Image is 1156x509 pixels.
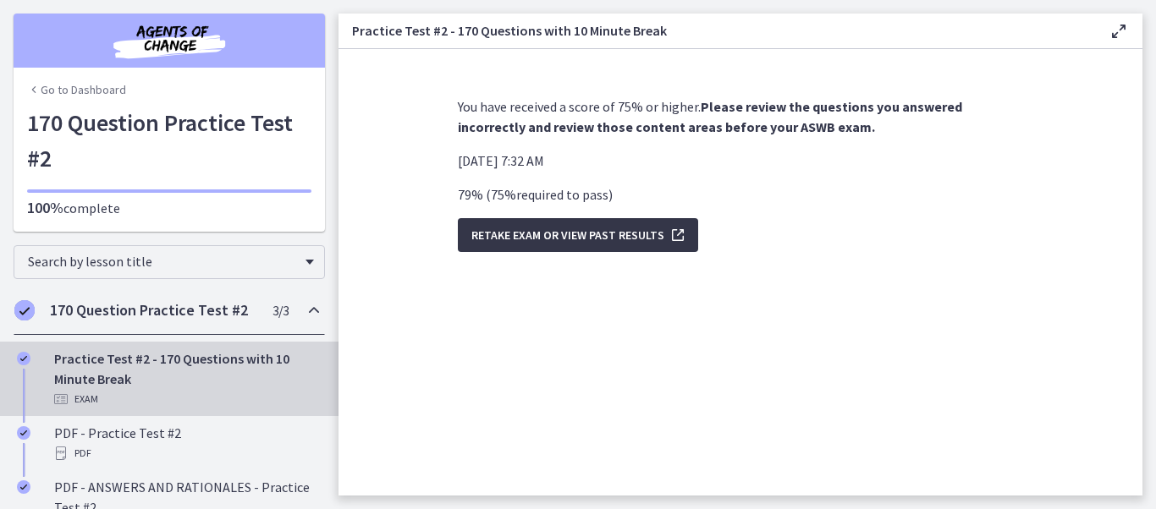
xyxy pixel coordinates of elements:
[471,225,664,245] span: Retake Exam OR View Past Results
[17,426,30,440] i: Completed
[27,81,126,98] a: Go to Dashboard
[17,480,30,494] i: Completed
[27,105,311,176] h1: 170 Question Practice Test #2
[458,96,1023,137] p: You have received a score of 75% or higher.
[14,245,325,279] div: Search by lesson title
[50,300,256,320] h2: 170 Question Practice Test #2
[14,300,35,320] i: Completed
[54,423,318,463] div: PDF - Practice Test #2
[458,186,613,203] span: 79 % ( 75 % required to pass )
[68,20,271,61] img: Agents of Change
[54,443,318,463] div: PDF
[352,20,1082,41] h3: Practice Test #2 - 170 Questions with 10 Minute Break
[458,98,962,135] strong: Please review the questions you answered incorrectly and review those content areas before your A...
[54,348,318,409] div: Practice Test #2 - 170 Questions with 10 Minute Break
[27,198,311,218] p: complete
[27,198,63,217] span: 100%
[54,389,318,409] div: Exam
[458,152,544,169] span: [DATE] 7:32 AM
[272,300,289,320] span: 3 / 3
[17,352,30,365] i: Completed
[458,218,698,252] button: Retake Exam OR View Past Results
[28,253,297,270] span: Search by lesson title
